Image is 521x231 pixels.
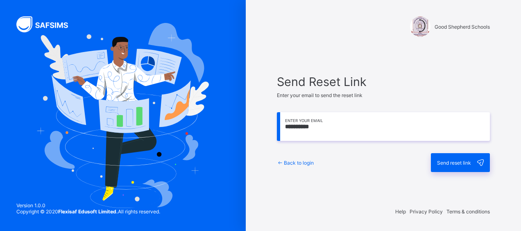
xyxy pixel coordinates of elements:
img: Good Shepherd Schools [410,16,430,37]
span: Terms & conditions [446,208,490,215]
span: Version 1.0.0 [16,202,160,208]
span: Back to login [284,160,314,166]
img: Hero Image [37,23,209,208]
span: Good Shepherd Schools [435,24,490,30]
span: Help [395,208,406,215]
img: SAFSIMS Logo [16,16,78,32]
span: Copyright © 2020 All rights reserved. [16,208,160,215]
span: Send Reset Link [277,75,490,89]
span: Privacy Policy [410,208,443,215]
span: Send reset link [437,160,471,166]
strong: Flexisaf Edusoft Limited. [58,208,118,215]
a: Back to login [277,160,314,166]
span: Enter your email to send the reset link [277,92,362,98]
